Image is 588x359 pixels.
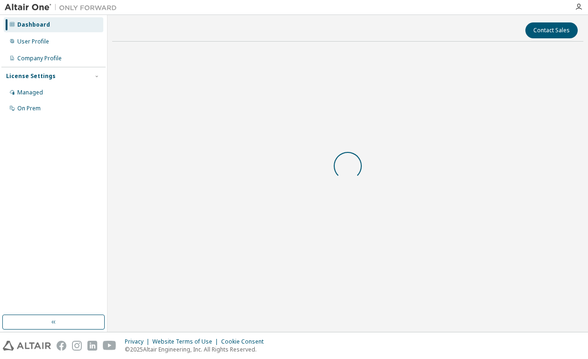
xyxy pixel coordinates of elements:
img: altair_logo.svg [3,341,51,351]
div: License Settings [6,72,56,80]
img: linkedin.svg [87,341,97,351]
img: Altair One [5,3,122,12]
div: Dashboard [17,21,50,29]
div: Managed [17,89,43,96]
div: Privacy [125,338,152,345]
div: Website Terms of Use [152,338,221,345]
p: © 2025 Altair Engineering, Inc. All Rights Reserved. [125,345,269,353]
img: facebook.svg [57,341,66,351]
div: Cookie Consent [221,338,269,345]
div: On Prem [17,105,41,112]
img: instagram.svg [72,341,82,351]
img: youtube.svg [103,341,116,351]
div: User Profile [17,38,49,45]
button: Contact Sales [525,22,578,38]
div: Company Profile [17,55,62,62]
